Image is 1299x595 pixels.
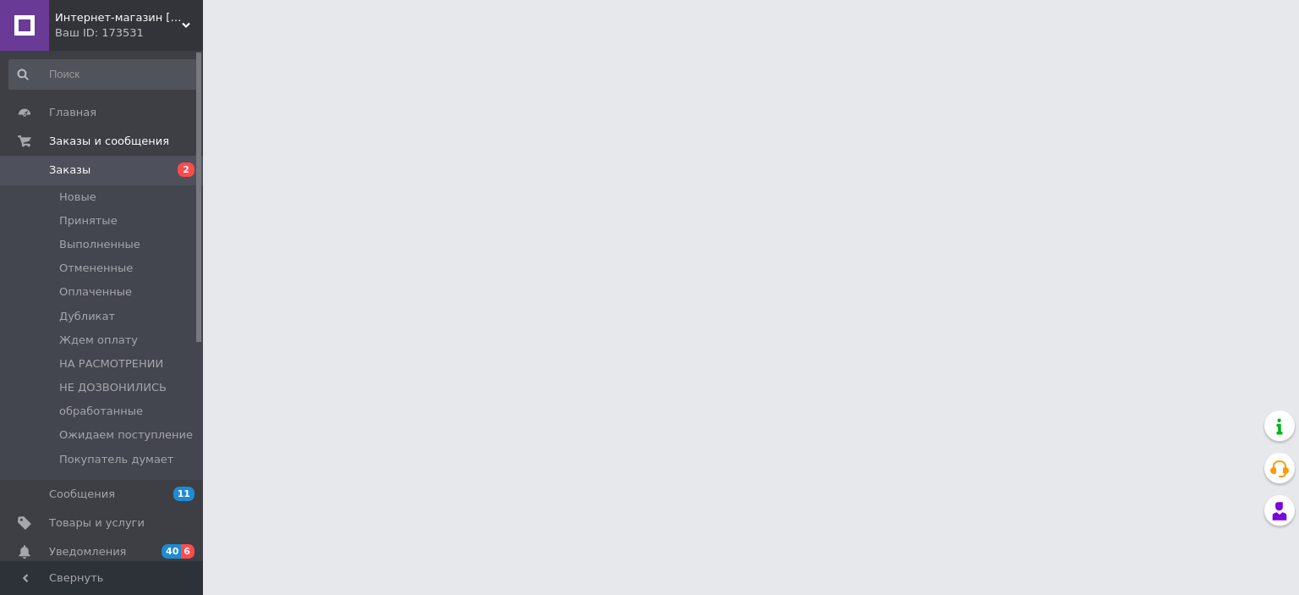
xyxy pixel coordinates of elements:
span: Оплаченные [59,284,132,300]
span: Заказы [49,163,90,178]
span: обработанные [59,404,143,419]
span: Уведомления [49,544,126,559]
span: Главная [49,105,96,120]
span: Дубликат [59,309,115,324]
span: Сообщения [49,487,115,502]
span: НА РАСМОТРЕНИИ [59,356,163,372]
span: Отмененные [59,261,133,276]
span: Ждем оплату [59,333,138,348]
span: 6 [181,544,195,559]
span: 2 [178,163,195,177]
span: Товары и услуги [49,515,145,531]
span: 11 [173,487,195,501]
span: НЕ ДОЗВОНИЛИСЬ [59,380,167,395]
span: 40 [162,544,181,559]
input: Поиск [8,59,200,90]
span: Заказы и сообщения [49,134,169,149]
span: Покупатель думает [59,452,173,467]
span: Принятые [59,213,118,229]
span: Ожидаем поступление [59,427,193,443]
span: Новые [59,190,96,205]
span: Интернет-магазин Сан-Трейд. Доставка по Украине! [55,10,182,25]
div: Ваш ID: 173531 [55,25,203,41]
span: Выполненные [59,237,140,252]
